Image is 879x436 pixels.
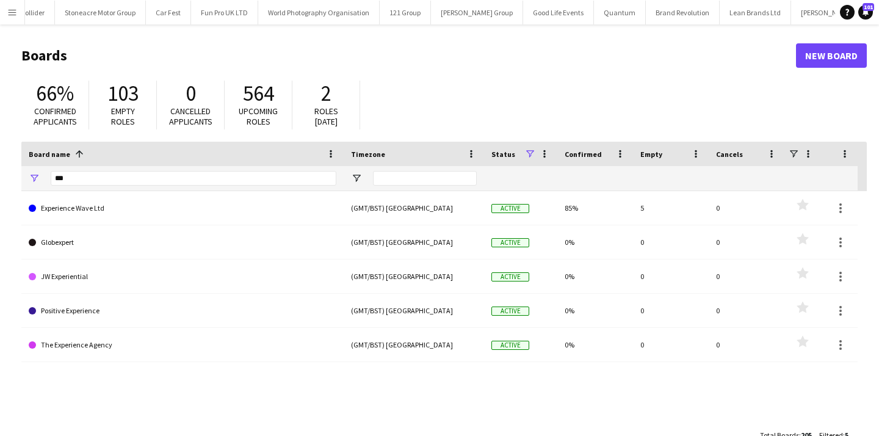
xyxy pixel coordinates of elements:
[557,328,633,362] div: 0%
[51,171,336,186] input: Board name Filter Input
[36,80,74,107] span: 66%
[709,328,784,362] div: 0
[633,294,709,327] div: 0
[640,150,662,159] span: Empty
[258,1,380,24] button: World Photography Organisation
[491,272,529,282] span: Active
[633,191,709,225] div: 5
[321,80,331,107] span: 2
[491,341,529,350] span: Active
[858,5,873,20] a: 101
[633,225,709,259] div: 0
[796,43,867,68] a: New Board
[239,106,278,127] span: Upcoming roles
[29,225,336,260] a: Globexpert
[29,191,336,225] a: Experience Wave Ltd
[29,173,40,184] button: Open Filter Menu
[709,294,784,327] div: 0
[720,1,791,24] button: Lean Brands Ltd
[21,46,796,65] h1: Boards
[344,328,484,362] div: (GMT/BST) [GEOGRAPHIC_DATA]
[29,328,336,362] a: The Experience Agency
[557,260,633,293] div: 0%
[344,191,484,225] div: (GMT/BST) [GEOGRAPHIC_DATA]
[55,1,146,24] button: Stoneacre Motor Group
[344,294,484,327] div: (GMT/BST) [GEOGRAPHIC_DATA]
[29,260,336,294] a: JW Experiential
[344,260,484,293] div: (GMT/BST) [GEOGRAPHIC_DATA]
[491,204,529,213] span: Active
[314,106,338,127] span: Roles [DATE]
[594,1,646,24] button: Quantum
[716,150,743,159] span: Cancels
[186,80,196,107] span: 0
[351,150,385,159] span: Timezone
[169,106,212,127] span: Cancelled applicants
[191,1,258,24] button: Fun Pro UK LTD
[351,173,362,184] button: Open Filter Menu
[491,307,529,316] span: Active
[34,106,77,127] span: Confirmed applicants
[107,80,139,107] span: 103
[29,150,70,159] span: Board name
[111,106,135,127] span: Empty roles
[29,294,336,328] a: Positive Experience
[557,225,633,259] div: 0%
[863,3,874,11] span: 101
[633,328,709,362] div: 0
[565,150,602,159] span: Confirmed
[380,1,431,24] button: 121 Group
[491,238,529,247] span: Active
[491,150,515,159] span: Status
[709,225,784,259] div: 0
[146,1,191,24] button: Car Fest
[373,171,477,186] input: Timezone Filter Input
[791,1,863,24] button: [PERSON_NAME]
[523,1,594,24] button: Good Life Events
[557,294,633,327] div: 0%
[633,260,709,293] div: 0
[709,260,784,293] div: 0
[557,191,633,225] div: 85%
[431,1,523,24] button: [PERSON_NAME] Group
[344,225,484,259] div: (GMT/BST) [GEOGRAPHIC_DATA]
[243,80,274,107] span: 564
[646,1,720,24] button: Brand Revolution
[709,191,784,225] div: 0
